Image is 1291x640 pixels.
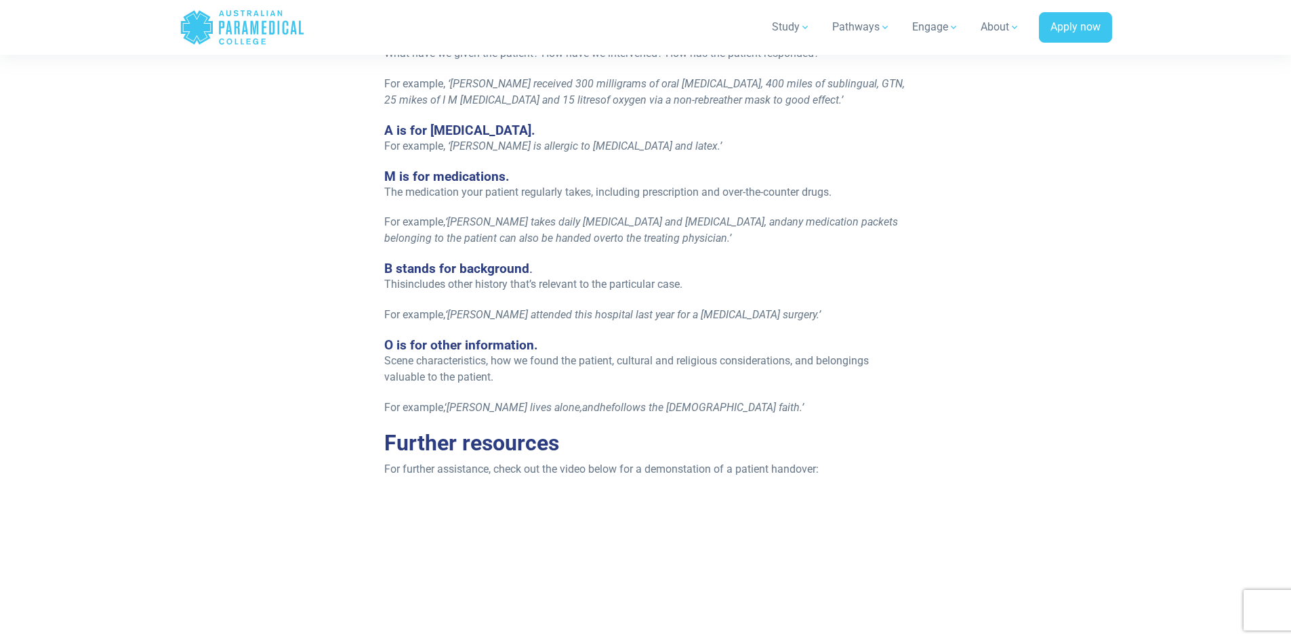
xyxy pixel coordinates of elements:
span: ‘ [448,77,450,90]
span: [PERSON_NAME] received 300 milligrams of oral [MEDICAL_DATA], 400 miles of sublingual, GTN, 25 mi... [384,77,905,106]
span: .’ [718,140,722,152]
span: , [580,401,582,414]
span: ‘[PERSON_NAME] takes daily [MEDICAL_DATA] and [MEDICAL_DATA], and [445,215,787,228]
span: ‘ [448,140,450,152]
span: For example, [384,401,445,414]
span: A is for [MEDICAL_DATA]. [384,123,535,138]
span: .’ [839,93,843,106]
span: ‘ [445,401,447,414]
span: to the treating physician.’ [614,232,731,244]
span: For example, [384,215,445,228]
span: of oxygen via a non-rebreather mask to good effect [600,93,839,106]
a: About [972,8,1028,46]
span: ‘[PERSON_NAME] attended this hospital last year for a [MEDICAL_DATA] surgery.’ [445,308,821,321]
span: For example, [384,308,445,321]
a: Australian Paramedical College [180,5,305,49]
span: he [600,401,611,414]
span: .’ [800,401,804,414]
span: includes other history that’s relevant to the particular case. [405,278,682,291]
span: [PERSON_NAME] is allergic to [MEDICAL_DATA] and latex [450,140,718,152]
span: M is for medications. [384,169,510,184]
a: Engage [904,8,967,46]
span: follows the [DEMOGRAPHIC_DATA] faith [611,401,800,414]
span: For example, [384,140,445,152]
span: O is for other information. [384,337,538,353]
span: For example, [384,77,445,90]
span: [PERSON_NAME] lives alone [447,401,580,414]
span: . [529,261,533,276]
p: For further assistance, check out the video below for a demonstation of a patient handover: [384,461,907,477]
p: Scene characteristics, how we found the patient, cultural and religious considerations, and belon... [384,353,907,385]
span: B stands for background [384,261,529,276]
a: Pathways [824,8,899,46]
span: and [582,401,600,414]
span: The medication your patient regularly takes, including prescription and over-the-counter drugs. [384,186,832,198]
a: Apply now [1039,12,1112,43]
span: This [384,278,405,291]
a: Study [764,8,819,46]
h2: Further resources [384,430,907,456]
